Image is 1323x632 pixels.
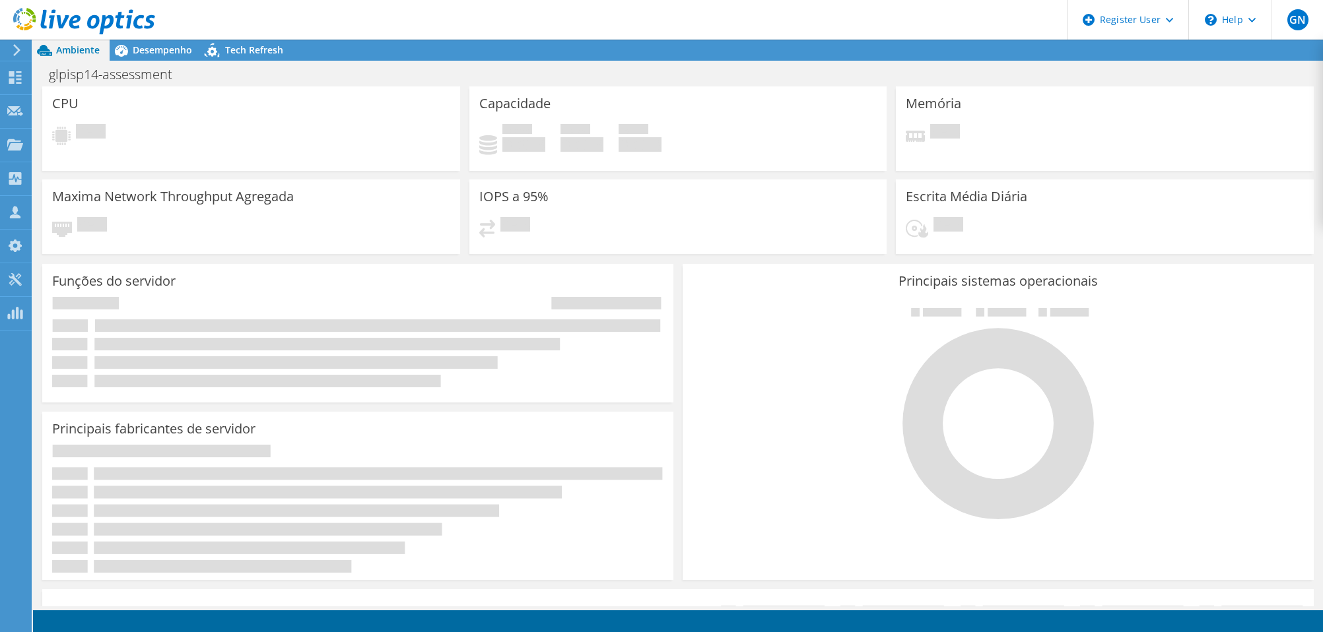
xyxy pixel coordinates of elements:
[619,137,661,152] h4: 0 GiB
[560,137,603,152] h4: 0 GiB
[1205,14,1217,26] svg: \n
[1287,9,1308,30] span: GN
[43,67,193,82] h1: glpisp14-assessment
[502,137,545,152] h4: 0 GiB
[225,44,283,56] span: Tech Refresh
[693,274,1304,288] h3: Principais sistemas operacionais
[52,274,176,288] h3: Funções do servidor
[500,217,530,235] span: Pendente
[52,422,255,436] h3: Principais fabricantes de servidor
[56,44,100,56] span: Ambiente
[560,124,590,137] span: Disponível
[76,124,106,142] span: Pendente
[479,96,551,111] h3: Capacidade
[930,124,960,142] span: Pendente
[133,44,192,56] span: Desempenho
[619,124,648,137] span: Total
[52,189,294,204] h3: Maxima Network Throughput Agregada
[479,189,549,204] h3: IOPS a 95%
[933,217,963,235] span: Pendente
[502,124,532,137] span: Usado
[906,96,961,111] h3: Memória
[52,96,79,111] h3: CPU
[906,189,1027,204] h3: Escrita Média Diária
[77,217,107,235] span: Pendente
